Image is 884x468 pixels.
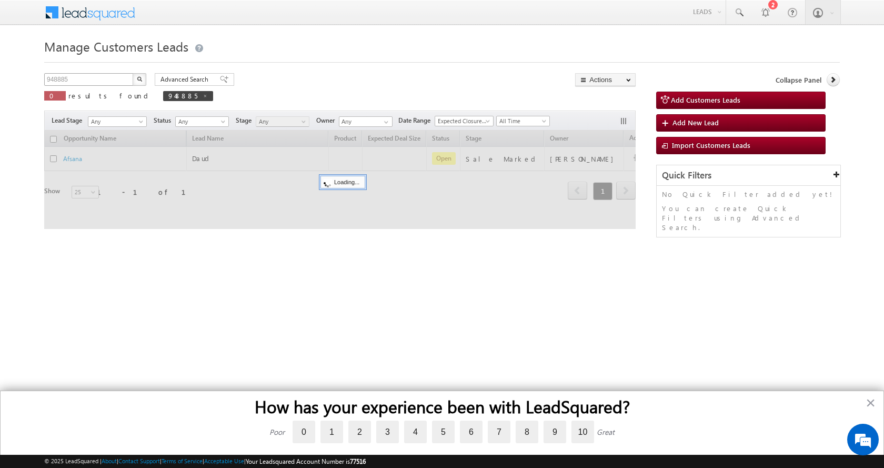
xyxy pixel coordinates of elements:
[49,91,61,100] span: 0
[866,394,876,411] button: Close
[460,421,483,443] label: 6
[350,457,366,465] span: 77516
[204,457,244,464] a: Acceptable Use
[55,55,177,69] div: Chat with us now
[571,421,594,443] label: 10
[52,116,86,125] span: Lead Stage
[671,95,740,104] span: Add Customers Leads
[162,457,203,464] a: Terms of Service
[516,421,538,443] label: 8
[14,97,192,315] textarea: Type your message and hit 'Enter'
[160,75,212,84] span: Advanced Search
[118,457,160,464] a: Contact Support
[256,117,306,126] span: Any
[88,117,143,126] span: Any
[776,75,821,85] span: Collapse Panel
[432,421,455,443] label: 5
[575,73,636,86] button: Actions
[657,165,840,186] div: Quick Filters
[488,421,510,443] label: 7
[404,421,427,443] label: 4
[339,116,393,127] input: Type to Search
[173,5,198,31] div: Minimize live chat window
[376,421,399,443] label: 3
[18,55,44,69] img: d_60004797649_company_0_60004797649
[269,427,285,437] div: Poor
[662,204,835,232] p: You can create Quick Filters using Advanced Search.
[672,141,750,150] span: Import Customers Leads
[320,176,365,188] div: Loading...
[293,421,315,443] label: 0
[672,118,719,127] span: Add New Lead
[246,457,366,465] span: Your Leadsquared Account Number is
[435,116,490,126] span: Expected Closure Date
[22,396,862,416] h2: How has your experience been with LeadSquared?
[168,91,197,100] span: 948885
[320,421,343,443] label: 1
[544,421,566,443] label: 9
[176,117,226,126] span: Any
[348,421,371,443] label: 2
[662,190,835,199] p: No Quick Filter added yet!
[378,117,391,127] a: Show All Items
[44,456,366,466] span: © 2025 LeadSquared | | | | |
[143,324,191,338] em: Start Chat
[154,116,175,125] span: Status
[497,116,547,126] span: All Time
[236,116,256,125] span: Stage
[102,457,117,464] a: About
[316,116,339,125] span: Owner
[398,116,435,125] span: Date Range
[44,38,188,55] span: Manage Customers Leads
[597,427,615,437] div: Great
[68,91,152,100] span: results found
[137,76,142,82] img: Search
